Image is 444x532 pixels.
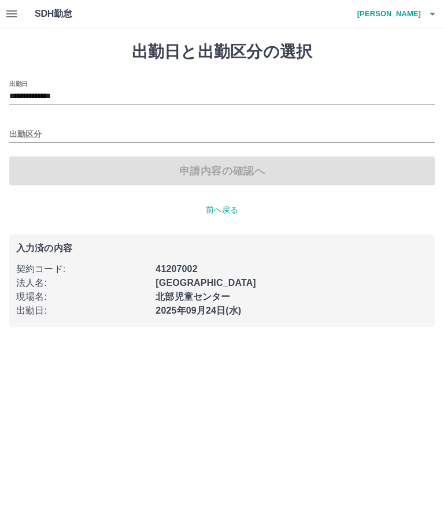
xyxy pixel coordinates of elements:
[16,262,149,276] p: 契約コード :
[16,304,149,318] p: 出勤日 :
[156,306,241,315] b: 2025年09月24日(水)
[156,264,197,274] b: 41207002
[156,292,230,302] b: 北部児童センター
[16,290,149,304] p: 現場名 :
[16,244,428,253] p: 入力済の内容
[16,276,149,290] p: 法人名 :
[9,204,435,216] p: 前へ戻る
[9,42,435,62] h1: 出勤日と出勤区分の選択
[9,79,28,88] label: 出勤日
[156,278,256,288] b: [GEOGRAPHIC_DATA]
